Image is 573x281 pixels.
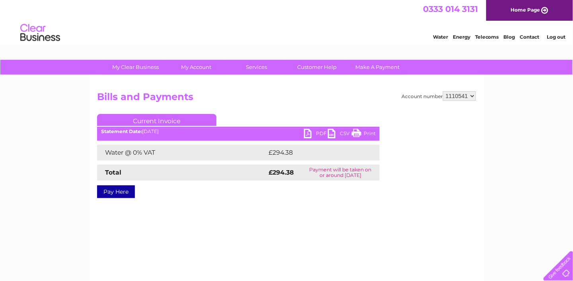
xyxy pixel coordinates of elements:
a: Contact [520,34,540,40]
a: Current Invoice [97,114,216,126]
b: Statement Date: [101,128,142,134]
a: Make A Payment [345,60,411,75]
a: Print [352,129,376,140]
a: My Account [164,60,229,75]
strong: Total [105,169,121,176]
strong: £294.38 [269,169,294,176]
h2: Bills and Payments [97,91,476,106]
img: logo.png [20,21,60,45]
td: £294.38 [267,145,366,161]
a: Telecoms [475,34,499,40]
div: [DATE] [97,129,380,134]
a: PDF [304,129,328,140]
a: Customer Help [285,60,350,75]
td: Payment will be taken on or around [DATE] [301,165,380,181]
a: Energy [453,34,470,40]
div: Account number [401,91,476,101]
a: Blog [504,34,515,40]
a: Pay Here [97,185,135,198]
div: Clear Business is a trading name of Verastar Limited (registered in [GEOGRAPHIC_DATA] No. 3667643... [99,4,475,39]
a: My Clear Business [103,60,169,75]
a: CSV [328,129,352,140]
td: Water @ 0% VAT [97,145,267,161]
a: Water [433,34,448,40]
a: Log out [547,34,565,40]
a: 0333 014 3131 [423,4,478,14]
a: Services [224,60,290,75]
